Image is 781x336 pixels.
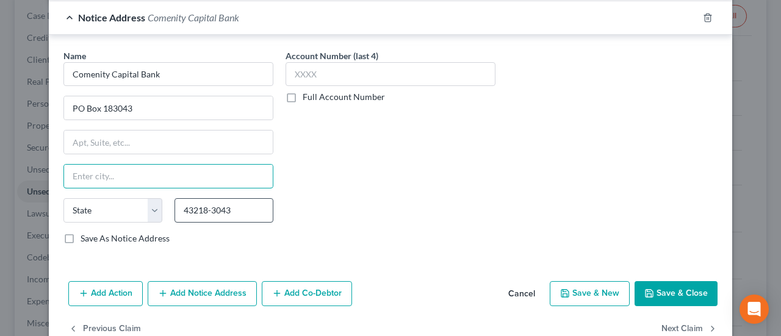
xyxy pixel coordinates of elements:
span: Name [63,51,86,61]
label: Account Number (last 4) [286,49,378,62]
input: Apt, Suite, etc... [64,130,273,154]
button: Save & New [550,281,630,307]
button: Add Action [68,281,143,307]
input: Enter zip.. [175,198,273,223]
button: Add Co-Debtor [262,281,352,307]
span: Notice Address [78,12,145,23]
button: Save & Close [635,281,718,307]
div: Open Intercom Messenger [740,295,769,324]
button: Cancel [498,282,545,307]
button: Add Notice Address [148,281,257,307]
input: Enter address... [64,96,273,120]
label: Full Account Number [303,91,385,103]
input: Search by name... [63,62,273,87]
input: XXXX [286,62,495,87]
label: Save As Notice Address [81,232,170,245]
span: Comenity Capital Bank [148,12,239,23]
input: Enter city... [64,165,273,188]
